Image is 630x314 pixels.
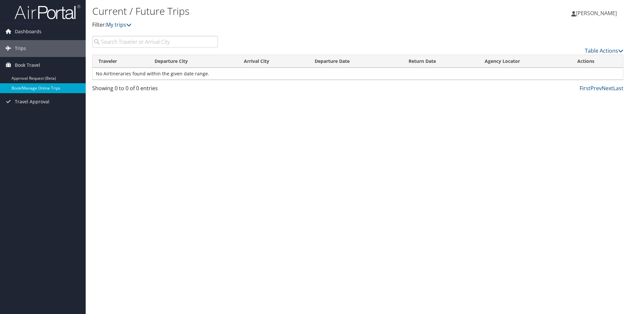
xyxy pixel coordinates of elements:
[602,85,613,92] a: Next
[106,21,131,28] a: My trips
[93,68,623,80] td: No Airtineraries found within the given date range.
[92,21,446,29] p: Filter:
[149,55,238,68] th: Departure City: activate to sort column ascending
[403,55,479,68] th: Return Date: activate to sort column ascending
[15,23,42,40] span: Dashboards
[571,3,623,23] a: [PERSON_NAME]
[585,47,623,54] a: Table Actions
[92,84,218,95] div: Showing 0 to 0 of 0 entries
[14,4,80,20] img: airportal-logo.png
[590,85,602,92] a: Prev
[479,55,571,68] th: Agency Locator: activate to sort column ascending
[613,85,623,92] a: Last
[15,40,26,57] span: Trips
[238,55,309,68] th: Arrival City: activate to sort column ascending
[15,93,49,110] span: Travel Approval
[15,57,40,73] span: Book Travel
[92,4,446,18] h1: Current / Future Trips
[580,85,590,92] a: First
[309,55,402,68] th: Departure Date: activate to sort column descending
[571,55,623,68] th: Actions
[576,10,617,17] span: [PERSON_NAME]
[92,36,218,48] input: Search Traveler or Arrival City
[93,55,149,68] th: Traveler: activate to sort column ascending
